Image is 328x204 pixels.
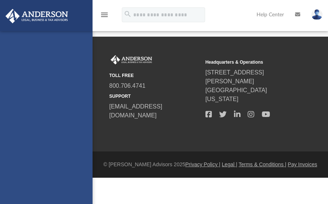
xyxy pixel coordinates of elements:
[109,72,200,79] small: TOLL FREE
[109,93,200,100] small: SUPPORT
[205,69,264,84] a: [STREET_ADDRESS][PERSON_NAME]
[222,161,237,167] a: Legal |
[3,9,70,23] img: Anderson Advisors Platinum Portal
[109,103,162,118] a: [EMAIL_ADDRESS][DOMAIN_NAME]
[288,161,317,167] a: Pay Invoices
[100,10,109,19] i: menu
[311,9,322,20] img: User Pic
[205,87,267,102] a: [GEOGRAPHIC_DATA][US_STATE]
[109,55,154,65] img: Anderson Advisors Platinum Portal
[124,10,132,18] i: search
[205,59,297,66] small: Headquarters & Operations
[93,161,328,168] div: © [PERSON_NAME] Advisors 2025
[109,83,145,89] a: 800.706.4741
[185,161,221,167] a: Privacy Policy |
[100,14,109,19] a: menu
[239,161,287,167] a: Terms & Conditions |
